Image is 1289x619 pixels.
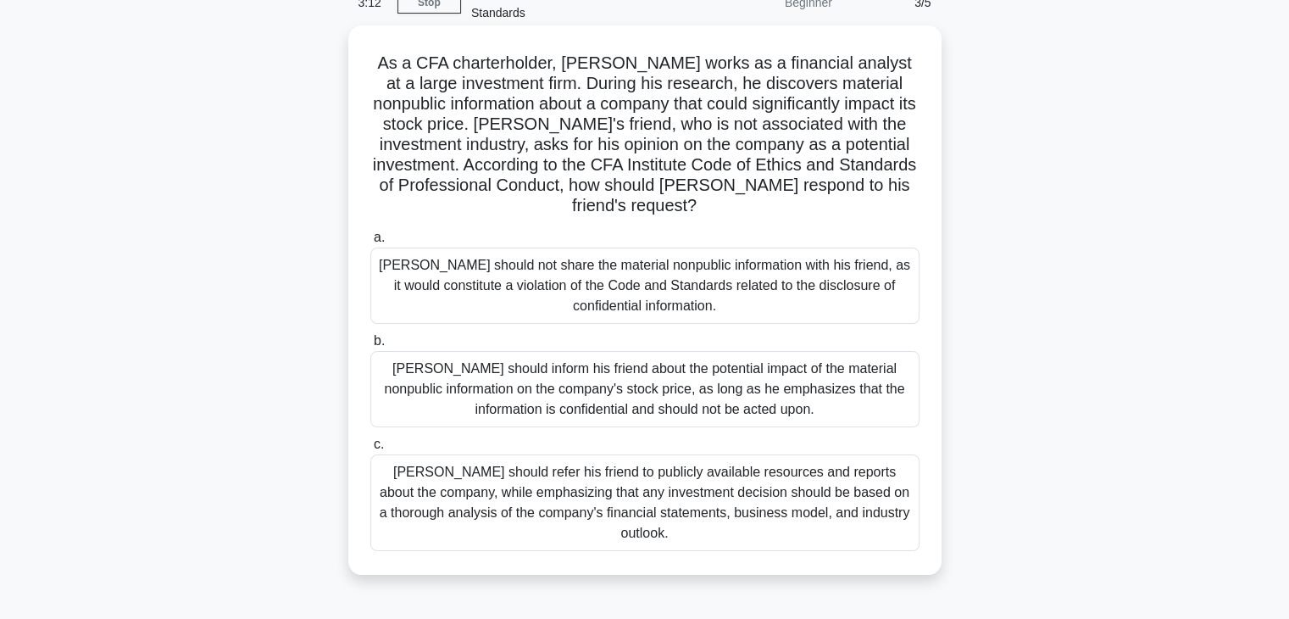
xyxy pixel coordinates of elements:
[370,454,920,551] div: [PERSON_NAME] should refer his friend to publicly available resources and reports about the compa...
[369,53,921,217] h5: As a CFA charterholder, [PERSON_NAME] works as a financial analyst at a large investment firm. Du...
[374,333,385,348] span: b.
[374,437,384,451] span: c.
[370,248,920,324] div: [PERSON_NAME] should not share the material nonpublic information with his friend, as it would co...
[370,351,920,427] div: [PERSON_NAME] should inform his friend about the potential impact of the material nonpublic infor...
[374,230,385,244] span: a.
